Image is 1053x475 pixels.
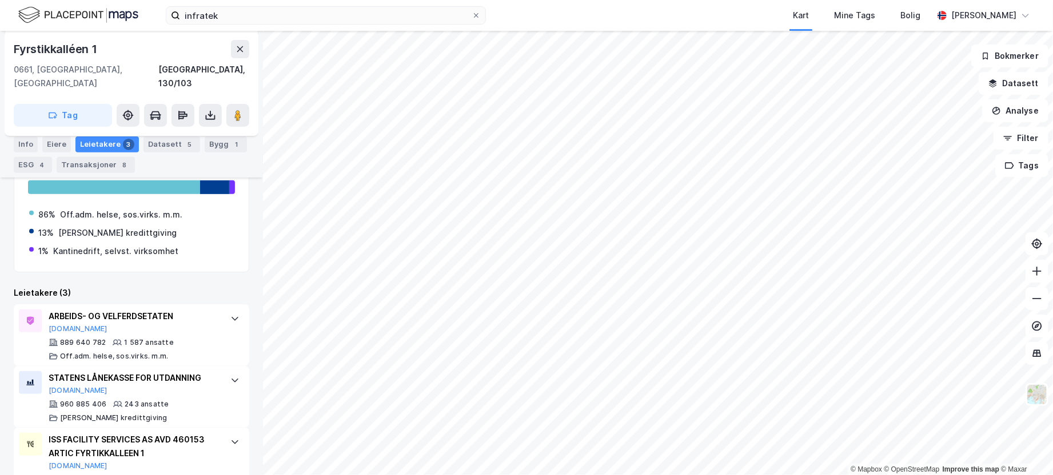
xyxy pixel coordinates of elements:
div: Fyrstikkalléen 1 [14,40,99,58]
div: Leietakere (3) [14,286,249,300]
div: [PERSON_NAME] kredittgiving [60,413,167,422]
button: Tags [995,154,1048,177]
div: Mine Tags [834,9,875,22]
button: Filter [994,127,1048,150]
img: logo.f888ab2527a4732fd821a326f86c7f29.svg [18,5,138,25]
div: 1% [38,244,49,258]
div: 4 [36,159,47,170]
div: 0661, [GEOGRAPHIC_DATA], [GEOGRAPHIC_DATA] [14,63,158,90]
button: [DOMAIN_NAME] [49,461,107,470]
div: 1 [231,138,242,150]
div: Kantinedrift, selvst. virksomhet [53,244,178,258]
input: Søk på adresse, matrikkel, gårdeiere, leietakere eller personer [180,7,472,24]
div: 889 640 782 [60,338,106,347]
button: Analyse [982,99,1048,122]
div: ISS FACILITY SERVICES AS AVD 460153 ARTIC FYRTIKKALLEEN 1 [49,433,219,460]
div: ARBEIDS- OG VELFERDSETATEN [49,309,219,323]
div: Kontrollprogram for chat [996,420,1053,475]
div: 13% [38,226,54,240]
div: Leietakere [75,136,139,152]
a: Improve this map [943,465,999,473]
div: 960 885 406 [60,400,106,409]
div: [PERSON_NAME] [951,9,1016,22]
div: Off.adm. helse, sos.virks. m.m. [60,208,182,222]
div: Info [14,136,38,152]
div: [GEOGRAPHIC_DATA], 130/103 [158,63,249,90]
button: Bokmerker [971,45,1048,67]
div: Datasett [143,136,200,152]
button: [DOMAIN_NAME] [49,324,107,333]
div: 86% [38,208,55,222]
button: Datasett [979,72,1048,95]
div: 8 [119,159,130,170]
div: Bolig [900,9,920,22]
div: Off.adm. helse, sos.virks. m.m. [60,352,168,361]
div: [PERSON_NAME] kredittgiving [58,226,177,240]
div: STATENS LÅNEKASSE FOR UTDANNING [49,371,219,385]
div: 5 [184,138,196,150]
a: Mapbox [851,465,882,473]
div: Eiere [42,136,71,152]
div: 243 ansatte [125,400,169,409]
img: Z [1026,384,1048,405]
div: 1 587 ansatte [124,338,174,347]
div: ESG [14,156,52,172]
div: 3 [123,138,134,150]
div: Kart [793,9,809,22]
div: Transaksjoner [57,156,135,172]
button: [DOMAIN_NAME] [49,386,107,395]
iframe: Chat Widget [996,420,1053,475]
div: Bygg [205,136,247,152]
button: Tag [14,104,112,127]
a: OpenStreetMap [884,465,940,473]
